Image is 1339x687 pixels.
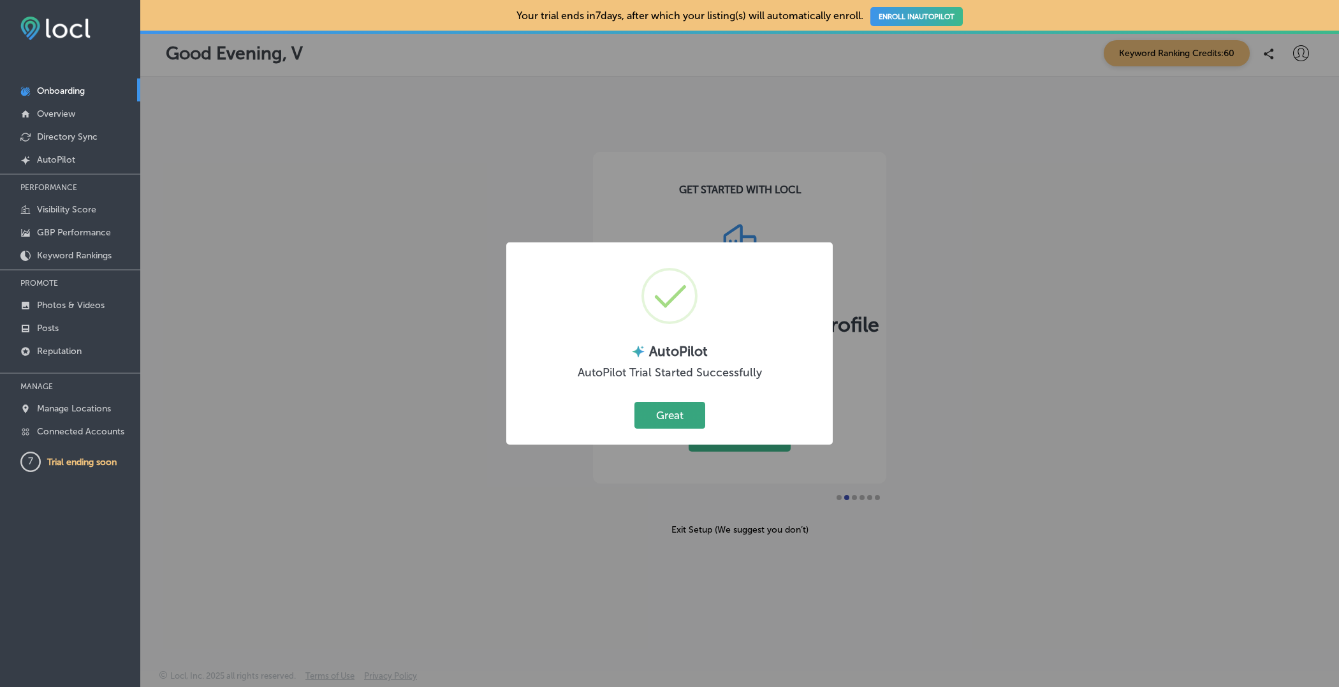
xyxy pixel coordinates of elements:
text: 7 [28,455,33,467]
button: Great [634,402,705,428]
p: Onboarding [37,85,85,96]
p: Visibility Score [37,204,96,215]
p: Photos & Videos [37,300,105,311]
p: AutoPilot Trial Started Successfully [519,366,820,380]
p: Reputation [37,346,82,357]
a: ENROLL INAUTOPILOT [870,7,963,26]
p: GBP Performance [37,227,111,238]
img: fda3e92497d09a02dc62c9cd864e3231.png [20,17,91,40]
p: AutoPilot [37,154,75,165]
p: Connected Accounts [37,426,124,437]
p: Posts [37,323,59,334]
p: Keyword Rankings [37,250,112,261]
p: Directory Sync [37,131,98,142]
img: autopilot-icon [631,344,645,358]
p: Manage Locations [37,403,111,414]
p: Trial ending soon [47,457,117,468]
p: Your trial ends in 7 days, after which your listing(s) will automatically enroll. [516,10,963,22]
strong: AutoPilot [649,343,708,359]
p: Overview [37,108,75,119]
